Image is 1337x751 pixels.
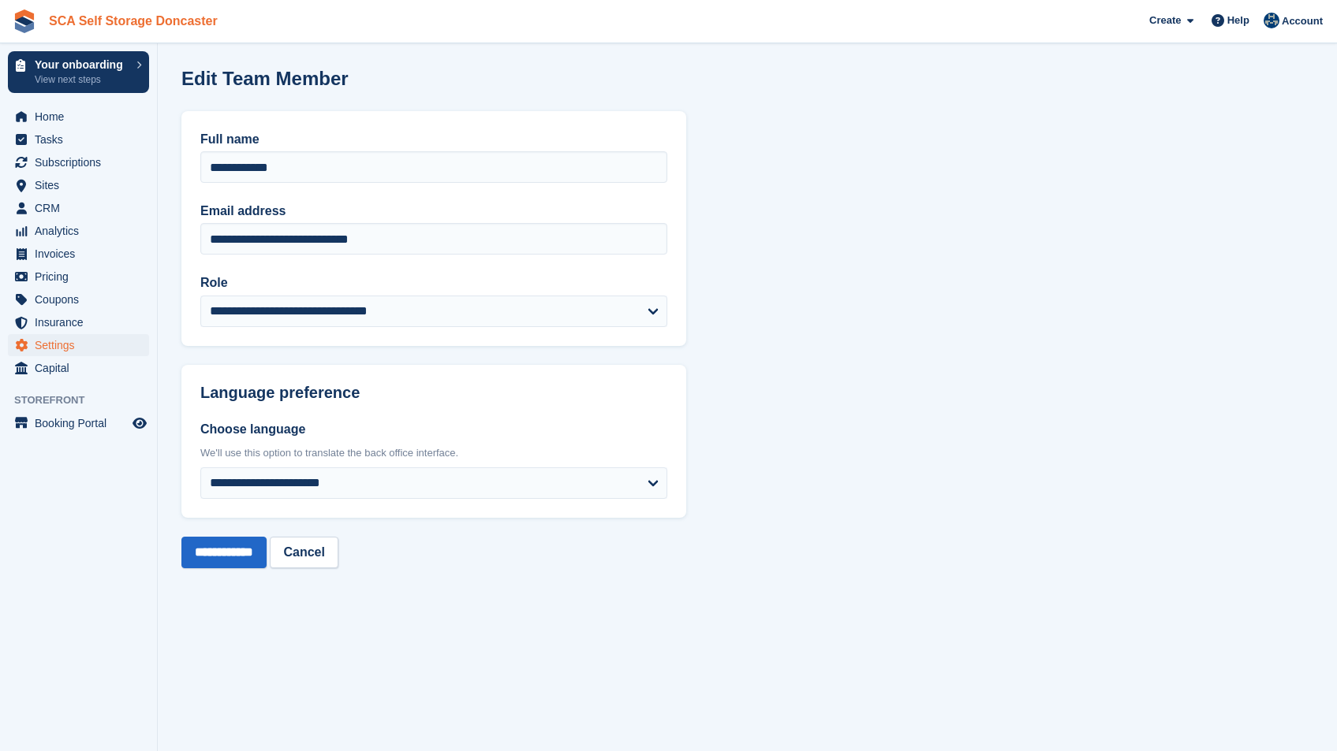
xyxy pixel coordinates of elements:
[200,273,667,292] label: Role
[1149,13,1181,28] span: Create
[35,72,129,87] p: View next steps
[35,220,129,242] span: Analytics
[8,174,149,196] a: menu
[35,151,129,173] span: Subscriptions
[200,445,667,461] div: We'll use this option to translate the back office interface.
[13,9,36,33] img: stora-icon-8386f47178a22dfd0bd8f6a31ec36ba5ce8667c1dd55bd0f319d3a0aa187defe.svg
[35,311,129,333] span: Insurance
[35,128,129,151] span: Tasks
[8,243,149,265] a: menu
[200,384,667,402] h2: Language preference
[8,412,149,434] a: menu
[200,420,667,439] label: Choose language
[8,357,149,379] a: menu
[200,130,667,149] label: Full name
[8,220,149,242] a: menu
[35,266,129,288] span: Pricing
[14,392,157,408] span: Storefront
[8,151,149,173] a: menu
[35,106,129,128] span: Home
[1227,13,1249,28] span: Help
[8,288,149,310] a: menu
[8,128,149,151] a: menu
[8,334,149,356] a: menu
[130,414,149,433] a: Preview store
[181,68,349,89] h1: Edit Team Member
[35,334,129,356] span: Settings
[35,412,129,434] span: Booking Portal
[35,59,129,70] p: Your onboarding
[8,311,149,333] a: menu
[35,243,129,265] span: Invoices
[35,174,129,196] span: Sites
[1282,13,1323,29] span: Account
[8,51,149,93] a: Your onboarding View next steps
[200,202,667,221] label: Email address
[8,106,149,128] a: menu
[43,8,224,34] a: SCA Self Storage Doncaster
[35,357,129,379] span: Capital
[1264,13,1279,28] img: Sam Chapman
[8,266,149,288] a: menu
[270,537,338,568] a: Cancel
[35,197,129,219] span: CRM
[8,197,149,219] a: menu
[35,288,129,310] span: Coupons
